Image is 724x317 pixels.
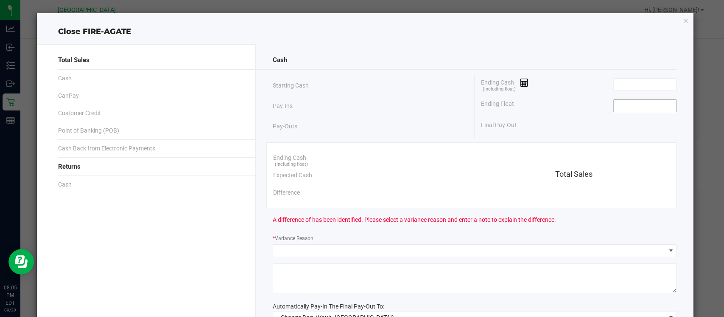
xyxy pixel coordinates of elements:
label: Variance Reason [273,235,313,242]
span: Automatically Pay-In The Final Pay-Out To: [273,303,384,310]
span: Customer Credit [58,109,101,118]
span: CanPay [58,91,79,100]
span: Cash [58,74,72,83]
div: Close FIRE-AGATE [37,26,693,37]
span: Expected Cash [273,171,312,180]
span: Ending Cash [481,78,528,91]
span: Cash [273,55,287,65]
span: (including float) [483,86,516,93]
span: Total Sales [58,55,89,65]
span: Ending Cash [273,153,306,162]
span: Starting Cash [273,81,309,90]
span: Final Pay-Out [481,121,517,130]
span: Cash [58,180,72,189]
span: Ending Float [481,99,514,112]
span: Cash Back from Electronic Payments [58,144,155,153]
div: Returns [58,158,238,176]
span: Pay-Ins [273,102,293,110]
span: A difference of has been identified. Please select a variance reason and enter a note to explain ... [273,215,556,224]
span: (including float) [275,161,308,168]
span: Pay-Outs [273,122,297,131]
span: Point of Banking (POB) [58,126,119,135]
span: Total Sales [555,170,593,178]
span: Difference [273,188,300,197]
iframe: Resource center [8,249,34,275]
